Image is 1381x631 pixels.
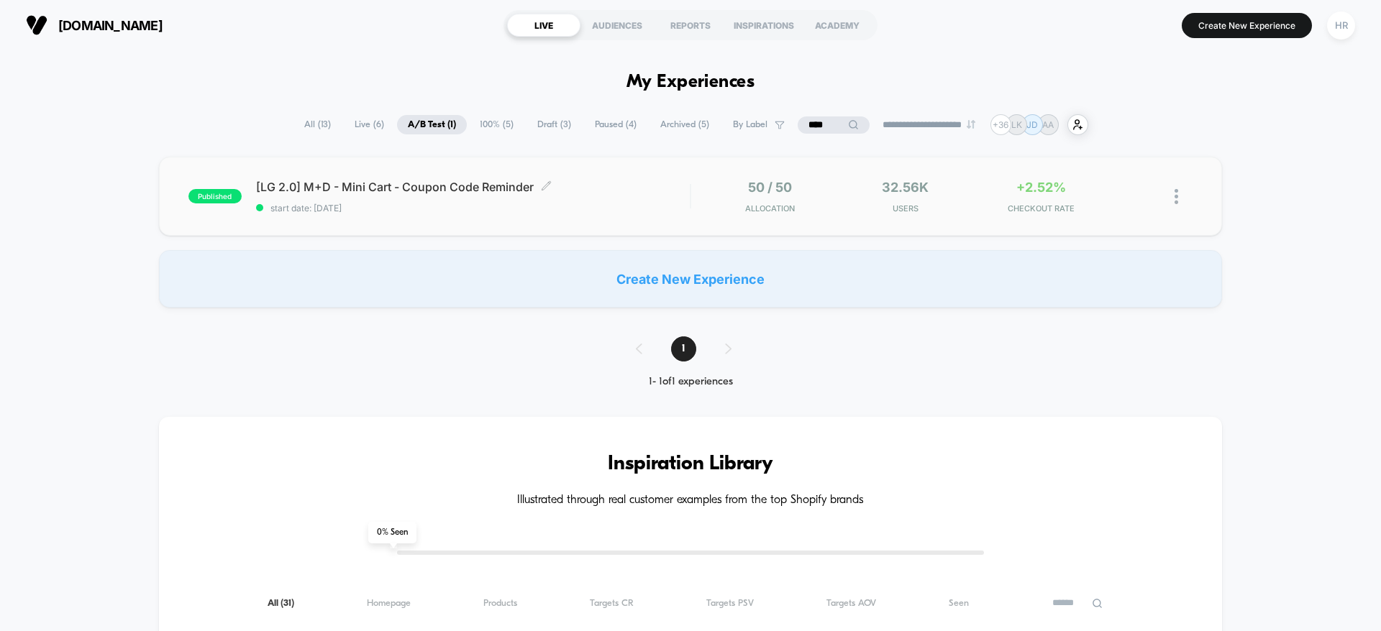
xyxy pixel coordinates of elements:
div: + 36 [990,114,1011,135]
h3: Inspiration Library [202,453,1179,476]
span: 0 % Seen [368,522,416,543]
div: INSPIRATIONS [727,14,801,37]
span: [LG 2.0] M+D - Mini Cart - Coupon Code Reminder [256,180,690,194]
span: All ( 13 ) [293,115,342,134]
span: By Label [733,119,767,130]
span: Paused ( 4 ) [584,115,647,134]
p: AA [1042,119,1054,130]
span: 1 [671,336,696,361]
span: 50 / 50 [748,180,792,195]
span: start date: [DATE] [256,203,690,213]
span: 100% ( 5 ) [469,115,524,134]
div: 1 - 1 of 1 experiences [621,376,760,388]
div: REPORTS [654,14,727,37]
div: HR [1327,11,1355,40]
span: Targets CR [590,598,634,609]
h1: My Experiences [626,72,755,93]
img: end [967,120,975,129]
span: [DOMAIN_NAME] [58,18,163,33]
span: Draft ( 3 ) [527,115,582,134]
div: ACADEMY [801,14,874,37]
span: +2.52% [1016,180,1066,195]
span: Archived ( 5 ) [650,115,720,134]
span: Seen [949,598,969,609]
span: Targets PSV [706,598,754,609]
span: Homepage [367,598,411,609]
span: CHECKOUT RATE [977,203,1106,213]
div: Create New Experience [159,250,1222,308]
img: close [1175,189,1178,204]
button: Create New Experience [1182,13,1312,38]
span: All [268,598,294,609]
span: Allocation [745,203,795,213]
button: [DOMAIN_NAME] [22,14,167,37]
button: HR [1323,11,1359,40]
span: published [188,189,242,203]
span: ( 31 ) [281,599,294,608]
span: Live ( 6 ) [344,115,395,134]
span: Products [483,598,517,609]
span: Users [842,203,970,213]
span: 32.56k [882,180,929,195]
div: LIVE [507,14,580,37]
img: Visually logo [26,14,47,36]
span: Targets AOV [826,598,876,609]
span: A/B Test ( 1 ) [397,115,467,134]
div: AUDIENCES [580,14,654,37]
p: LK [1011,119,1022,130]
h4: Illustrated through real customer examples from the top Shopify brands [202,494,1179,507]
p: JD [1026,119,1038,130]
